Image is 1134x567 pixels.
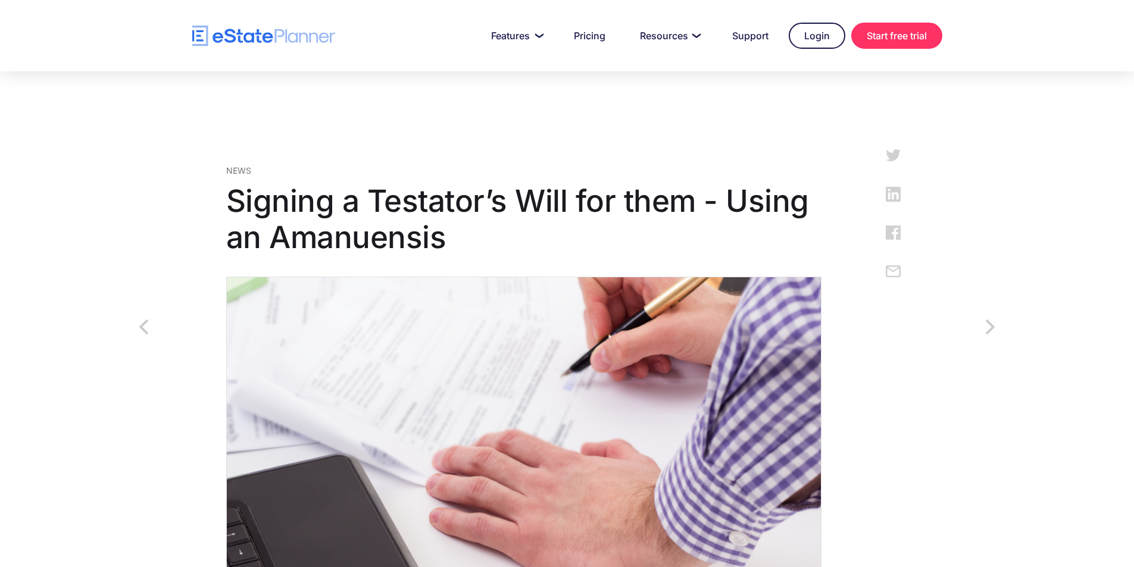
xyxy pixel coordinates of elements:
[626,24,712,48] a: Resources
[718,24,783,48] a: Support
[789,23,845,49] a: Login
[192,26,335,46] a: home
[226,183,821,256] h1: Signing a Testator’s Will for them - Using an Amanuensis
[560,24,620,48] a: Pricing
[477,24,554,48] a: Features
[851,23,942,49] a: Start free trial
[226,164,821,177] div: News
